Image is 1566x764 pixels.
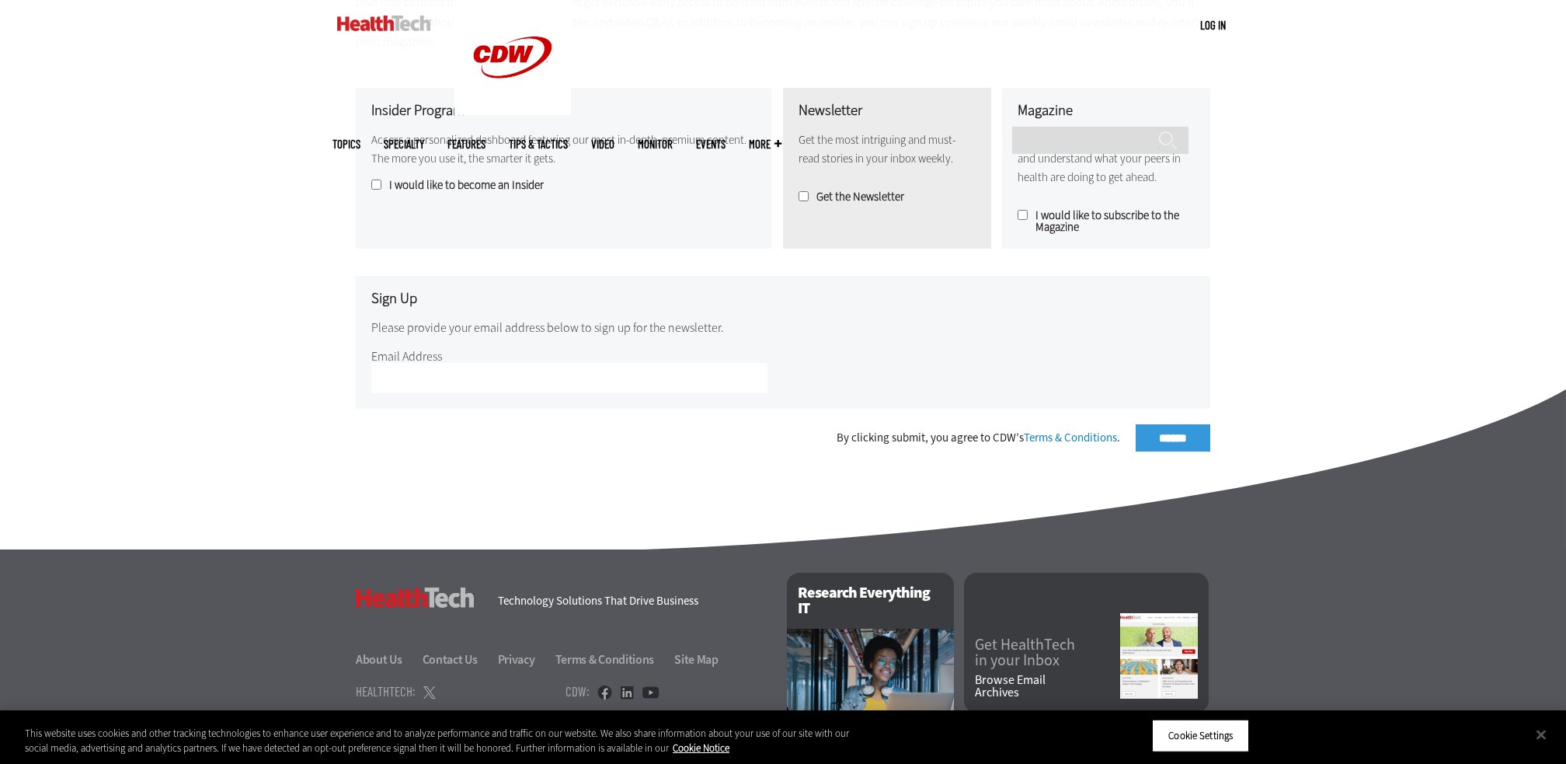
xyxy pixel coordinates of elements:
a: Site Map [674,651,719,668]
a: Terms & Conditions [1024,430,1117,445]
img: newsletter screenshot [1120,613,1198,699]
p: Get the most intriguing and must-read stories in your inbox weekly. [799,131,976,168]
a: Features [447,138,485,150]
label: I would like to subscribe to the Magazine [1018,210,1195,233]
a: More information about your privacy [673,741,729,755]
h2: Research Everything IT [787,573,954,629]
a: About Us [356,651,420,668]
a: Browse EmailArchives [975,674,1120,699]
label: I would like to become an Insider [371,180,756,191]
span: Topics [332,138,360,150]
a: Tips & Tactics [509,138,568,150]
h3: HealthTech [356,588,475,608]
a: Get HealthTechin your Inbox [975,637,1120,668]
label: Email Address [371,348,442,365]
h4: Technology Solutions That Drive Business [498,595,767,607]
h4: CDW: [565,685,590,698]
a: Privacy [498,651,553,668]
button: Close [1524,718,1558,752]
h3: Sign Up [371,291,1195,306]
a: Video [591,138,614,150]
a: Log in [1200,18,1226,32]
a: CDW [454,103,571,119]
div: User menu [1200,17,1226,33]
span: Specialty [384,138,424,150]
span: More [749,138,781,150]
a: MonITor [638,138,673,150]
a: Contact Us [423,651,496,668]
h4: HealthTech: [356,685,416,698]
button: Cookie Settings [1152,720,1249,752]
img: Home [337,16,431,31]
div: This website uses cookies and other tracking technologies to enhance user experience and to analy... [25,726,861,756]
p: Please provide your email address below to sign up for the newsletter. [371,318,1195,338]
a: Terms & Conditions [555,651,673,668]
a: Events [696,138,726,150]
div: By clicking submit, you agree to CDW’s . [837,432,1120,444]
label: Get the Newsletter [799,191,976,203]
